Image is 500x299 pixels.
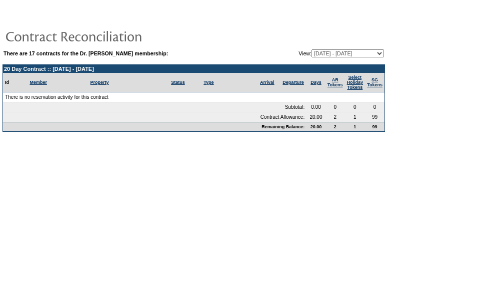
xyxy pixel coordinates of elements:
td: 99 [365,122,384,131]
a: Select HolidayTokens [347,75,363,90]
a: Type [203,80,213,85]
td: 20.00 [306,122,325,131]
td: 20 Day Contract :: [DATE] - [DATE] [3,65,384,73]
td: 0 [365,102,384,112]
td: Id [3,73,27,92]
td: 20.00 [306,112,325,122]
td: 2 [325,122,345,131]
a: Days [310,80,321,85]
b: There are 17 contracts for the Dr. [PERSON_NAME] membership: [3,50,168,56]
td: There is no reservation activity for this contract [3,92,384,102]
td: 1 [345,122,365,131]
a: ARTokens [327,77,343,87]
td: 0 [345,102,365,112]
a: Status [171,80,185,85]
a: SGTokens [367,77,382,87]
td: Subtotal: [3,102,306,112]
td: 0 [325,102,345,112]
a: Arrival [260,80,274,85]
td: Contract Allowance: [3,112,306,122]
img: pgTtlContractReconciliation.gif [5,26,205,46]
td: Remaining Balance: [3,122,306,131]
td: 2 [325,112,345,122]
td: View: [254,49,384,57]
td: 1 [345,112,365,122]
td: 99 [365,112,384,122]
a: Property [90,80,109,85]
a: Departure [282,80,304,85]
a: Member [29,80,47,85]
td: 0.00 [306,102,325,112]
